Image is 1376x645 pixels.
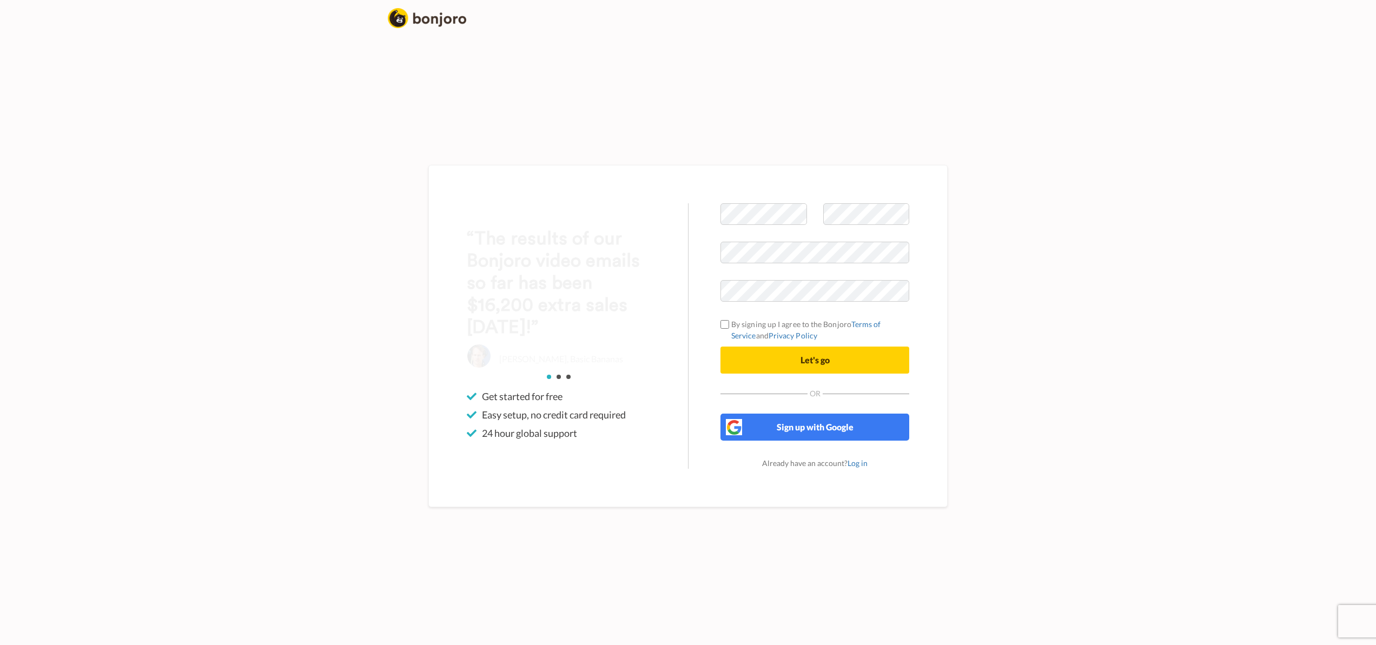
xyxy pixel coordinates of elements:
span: Sign up with Google [777,422,854,432]
a: Privacy Policy [769,331,817,340]
span: Or [808,390,823,397]
span: 24 hour global support [482,427,577,440]
p: [PERSON_NAME], Basic Bananas [499,353,623,365]
input: By signing up I agree to the BonjoroTerms of ServiceandPrivacy Policy [720,320,729,329]
h3: “The results of our Bonjoro video emails so far has been $16,200 extra sales [DATE]!” [467,228,656,338]
a: Terms of Service [731,320,881,340]
a: Log in [848,458,868,468]
img: Christo Hall, Basic Bananas [467,344,491,368]
label: By signing up I agree to the Bonjoro and [720,318,909,341]
button: Sign up with Google [720,414,909,441]
span: Already have an account? [762,458,868,468]
img: logo_full.png [388,8,466,28]
button: Let's go [720,347,909,374]
span: Let's go [801,355,830,365]
span: Easy setup, no credit card required [482,408,626,421]
span: Get started for free [482,390,563,403]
